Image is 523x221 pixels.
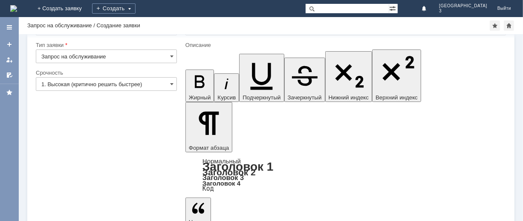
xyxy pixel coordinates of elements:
button: Верхний индекс [372,49,421,102]
a: Создать заявку [3,38,16,51]
a: Код [202,185,214,192]
div: Здравствуйте.Удалите пожалуйста отл.чеки.Спасибо. [3,3,124,17]
a: Заголовок 3 [202,174,244,181]
button: Формат абзаца [185,102,232,152]
div: Добавить в избранное [490,20,500,31]
button: Нижний индекс [325,51,373,102]
div: Описание [185,42,504,48]
div: Запрос на обслуживание / Создание заявки [27,22,140,29]
span: Нижний индекс [329,94,369,101]
a: Нормальный [202,157,241,165]
img: logo [10,5,17,12]
a: Мои согласования [3,68,16,82]
span: Жирный [189,94,211,101]
div: Создать [92,3,136,14]
div: Срочность [36,70,175,76]
button: Зачеркнутый [284,58,325,102]
a: Перейти на домашнюю страницу [10,5,17,12]
button: Курсив [214,73,239,102]
a: Мои заявки [3,53,16,67]
div: Формат абзаца [185,158,506,192]
span: 3 [439,9,487,14]
button: Подчеркнутый [239,54,284,102]
span: Формат абзаца [189,145,229,151]
a: Заголовок 2 [202,167,256,177]
a: Заголовок 1 [202,160,274,173]
div: Тип заявки [36,42,175,48]
span: Зачеркнутый [288,94,322,101]
span: Верхний индекс [376,94,418,101]
a: Заголовок 4 [202,180,240,187]
button: Жирный [185,70,214,102]
span: Расширенный поиск [389,4,398,12]
span: Курсив [217,94,236,101]
span: [GEOGRAPHIC_DATA] [439,3,487,9]
div: Сделать домашней страницей [504,20,514,31]
span: Подчеркнутый [243,94,280,101]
